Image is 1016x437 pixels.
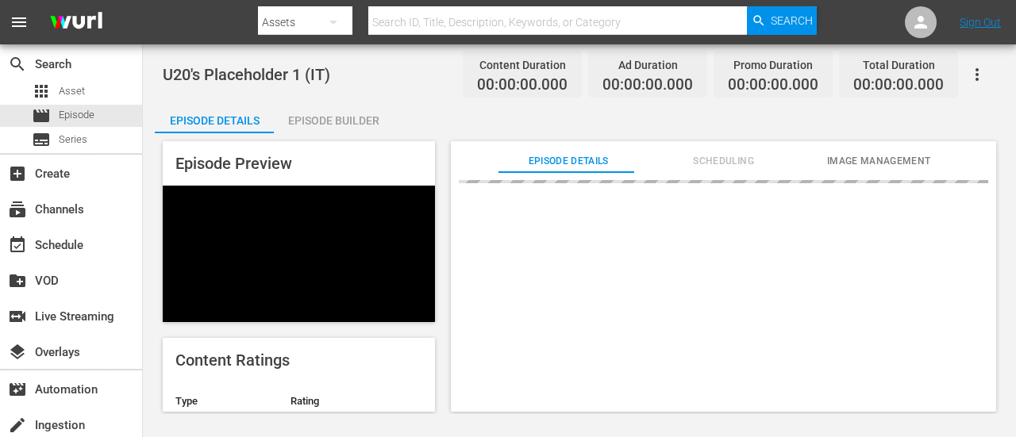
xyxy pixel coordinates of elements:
img: ans4CAIJ8jUAAAAAAAAAAAAAAAAAAAAAAAAgQb4GAAAAAAAAAAAAAAAAAAAAAAAAJMjXAAAAAAAAAAAAAAAAAAAAAAAAgAT5G... [38,4,114,41]
span: Series [32,130,51,149]
span: Live Streaming [8,307,27,326]
span: 00:00:00.000 [602,76,693,94]
span: Series [59,132,87,148]
th: Rating [278,382,393,420]
span: Episode Preview [175,154,292,173]
span: Scheduling [654,153,794,170]
span: Asset [32,82,51,101]
div: Total Duration [853,54,944,76]
span: Automation [8,380,27,399]
div: Ad Duration [602,54,693,76]
span: 00:00:00.000 [728,76,818,94]
span: Search [771,6,813,35]
span: Create [8,164,27,183]
span: Overlays [8,343,27,362]
span: U20's Placeholder 1 (IT) [163,65,330,84]
span: Search [8,55,27,74]
th: Type [163,382,278,420]
div: Content Duration [477,54,568,76]
span: menu [10,13,29,32]
span: VOD [8,271,27,290]
span: Ingestion [8,416,27,435]
div: Episode Details [155,102,274,140]
span: Image Management [809,153,949,170]
span: Episode Details [498,153,638,170]
span: Schedule [8,236,27,255]
div: Promo Duration [728,54,818,76]
span: 00:00:00.000 [477,76,568,94]
button: Episode Details [155,102,274,133]
div: Episode Builder [274,102,393,140]
span: Episode [59,107,94,123]
span: Content Ratings [175,351,290,370]
span: 00:00:00.000 [853,76,944,94]
span: Channels [8,200,27,219]
span: Asset [59,83,85,99]
span: Episode [32,106,51,125]
button: Search [747,6,817,35]
a: Sign Out [960,16,1001,29]
button: Episode Builder [274,102,393,133]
